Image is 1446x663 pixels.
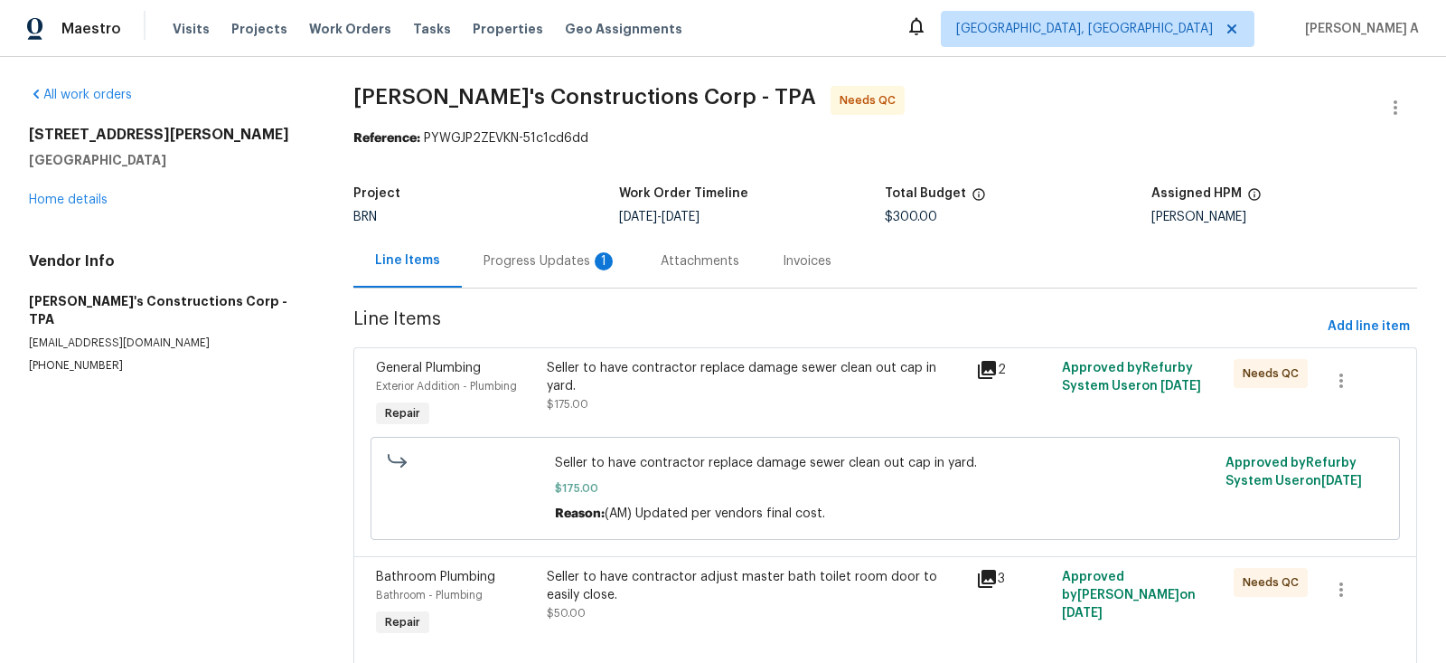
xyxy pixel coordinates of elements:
[595,252,613,270] div: 1
[1243,365,1306,383] span: Needs QC
[375,251,440,270] div: Line Items
[555,479,1215,497] span: $175.00
[555,454,1215,472] span: Seller to have contractor replace damage sewer clean out cap in yard.
[1062,571,1196,620] span: Approved by [PERSON_NAME] on
[1320,310,1417,344] button: Add line item
[547,399,588,410] span: $175.00
[619,211,700,223] span: -
[555,507,605,520] span: Reason:
[29,151,310,169] h5: [GEOGRAPHIC_DATA]
[29,292,310,328] h5: [PERSON_NAME]'s Constructions Corp - TPA
[661,252,739,270] div: Attachments
[885,187,966,200] h5: Total Budget
[29,358,310,374] p: [PHONE_NUMBER]
[413,23,451,35] span: Tasks
[353,187,400,200] h5: Project
[605,507,825,520] span: (AM) Updated per vendors final cost.
[840,91,903,109] span: Needs QC
[1151,211,1417,223] div: [PERSON_NAME]
[29,89,132,101] a: All work orders
[976,359,1051,381] div: 2
[353,86,816,108] span: [PERSON_NAME]'s Constructions Corp - TPA
[1062,362,1201,393] span: Approved by Refurby System User on
[29,194,108,206] a: Home details
[473,20,543,38] span: Properties
[547,359,965,395] div: Seller to have contractor replace damage sewer clean out cap in yard.
[29,336,310,351] p: [EMAIL_ADDRESS][DOMAIN_NAME]
[231,20,287,38] span: Projects
[619,187,748,200] h5: Work Order Timeline
[1160,380,1201,393] span: [DATE]
[378,613,427,631] span: Repair
[1298,20,1419,38] span: [PERSON_NAME] A
[376,381,517,392] span: Exterior Addition - Plumbing
[565,20,682,38] span: Geo Assignments
[309,20,391,38] span: Work Orders
[173,20,210,38] span: Visits
[662,211,700,223] span: [DATE]
[783,252,831,270] div: Invoices
[1321,475,1362,488] span: [DATE]
[376,590,483,601] span: Bathroom - Plumbing
[1062,607,1103,620] span: [DATE]
[378,404,427,422] span: Repair
[1225,457,1362,488] span: Approved by Refurby System User on
[885,211,937,223] span: $300.00
[353,132,420,145] b: Reference:
[972,187,986,211] span: The total cost of line items that have been proposed by Opendoor. This sum includes line items th...
[353,129,1417,147] div: PYWGJP2ZEVKN-51c1cd6dd
[1328,316,1410,338] span: Add line item
[547,608,586,619] span: $50.00
[61,20,121,38] span: Maestro
[547,568,965,604] div: Seller to have contractor adjust master bath toilet room door to easily close.
[619,211,657,223] span: [DATE]
[1151,187,1242,200] h5: Assigned HPM
[956,20,1213,38] span: [GEOGRAPHIC_DATA], [GEOGRAPHIC_DATA]
[484,252,617,270] div: Progress Updates
[976,568,1051,590] div: 3
[1247,187,1262,211] span: The hpm assigned to this work order.
[376,571,495,583] span: Bathroom Plumbing
[376,362,481,374] span: General Plumbing
[353,211,377,223] span: BRN
[29,252,310,270] h4: Vendor Info
[353,310,1320,344] span: Line Items
[29,126,310,144] h2: [STREET_ADDRESS][PERSON_NAME]
[1243,573,1306,592] span: Needs QC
